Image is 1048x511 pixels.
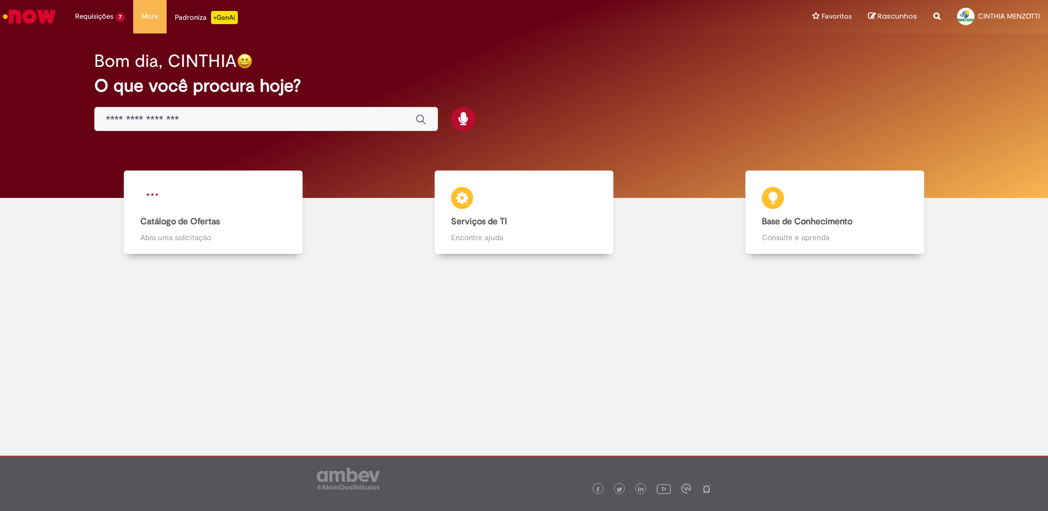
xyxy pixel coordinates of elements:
[140,232,286,243] p: Abra uma solicitação
[175,11,238,24] div: Padroniza
[681,484,691,493] img: logo_footer_workplace.png
[638,486,643,493] img: logo_footer_linkedin.png
[702,484,711,493] img: logo_footer_naosei.png
[978,12,1040,21] span: CINTHIA MENZOTTI
[211,11,238,24] p: +GenAi
[595,487,601,492] img: logo_footer_facebook.png
[116,13,125,22] span: 7
[822,11,852,22] span: Favoritos
[317,468,380,490] img: logo_footer_ambev_rotulo_gray.png
[451,232,597,243] p: Encontre ajuda
[1,5,58,27] img: ServiceNow
[94,52,237,71] h2: Bom dia, CINTHIA
[58,171,368,254] a: Catálogo de Ofertas Abra uma solicitação
[94,76,954,95] h2: O que você procura hoje?
[657,481,671,496] img: logo_footer_youtube.png
[868,12,917,22] a: Rascunhos
[140,216,220,227] b: Catálogo de Ofertas
[141,11,158,22] span: More
[762,216,852,227] b: Base de Conhecimento
[451,216,507,227] b: Serviços de TI
[237,53,253,69] img: happy-face.png
[762,232,908,243] p: Consulte e aprenda
[75,11,113,22] span: Requisições
[680,171,990,254] a: Base de Conhecimento Consulte e aprenda
[617,487,622,492] img: logo_footer_twitter.png
[368,171,679,254] a: Serviços de TI Encontre ajuda
[878,11,917,21] span: Rascunhos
